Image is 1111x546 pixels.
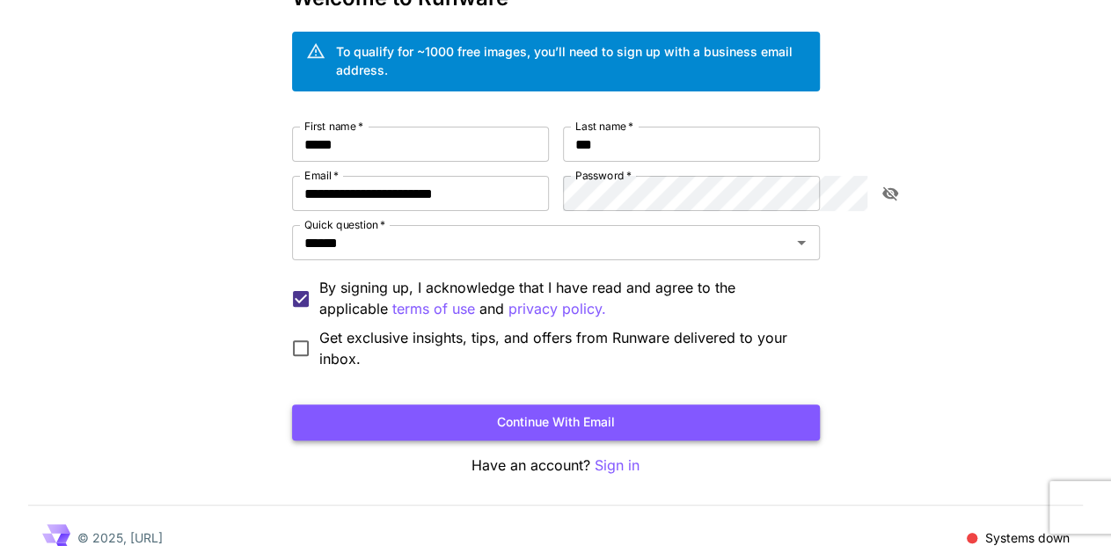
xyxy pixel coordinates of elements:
p: terms of use [392,298,475,320]
label: First name [304,119,363,134]
span: Get exclusive insights, tips, and offers from Runware delivered to your inbox. [319,327,806,369]
label: Email [304,168,339,183]
label: Quick question [304,217,385,232]
div: To qualify for ~1000 free images, you’ll need to sign up with a business email address. [336,42,806,79]
button: Sign in [595,455,640,477]
label: Password [575,168,632,183]
button: toggle password visibility [874,178,906,209]
button: Open [789,230,814,255]
button: Continue with email [292,404,820,440]
label: Last name [575,119,633,134]
p: By signing up, I acknowledge that I have read and agree to the applicable and [319,277,806,320]
button: By signing up, I acknowledge that I have read and agree to the applicable terms of use and [508,298,606,320]
button: By signing up, I acknowledge that I have read and agree to the applicable and privacy policy. [392,298,475,320]
p: privacy policy. [508,298,606,320]
p: Have an account? [292,455,820,477]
